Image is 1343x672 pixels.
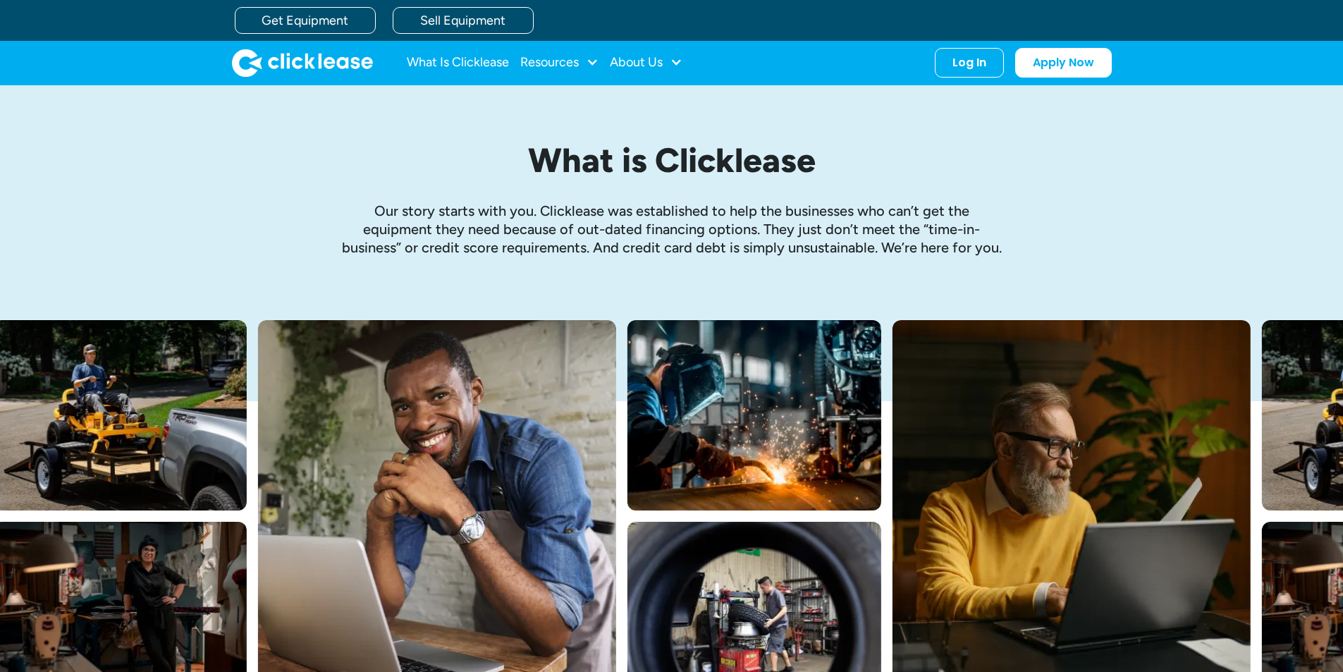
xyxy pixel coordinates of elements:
div: About Us [610,49,682,77]
p: Our story starts with you. Clicklease was established to help the businesses who can’t get the eq... [341,202,1003,257]
img: A welder in a large mask working on a large pipe [627,320,881,511]
img: Clicklease logo [232,49,373,77]
div: Log In [952,56,986,70]
a: Get Equipment [235,7,376,34]
a: What Is Clicklease [407,49,509,77]
a: Apply Now [1015,48,1112,78]
a: Sell Equipment [393,7,534,34]
div: Resources [520,49,599,77]
a: home [232,49,373,77]
h1: What is Clicklease [341,142,1003,179]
